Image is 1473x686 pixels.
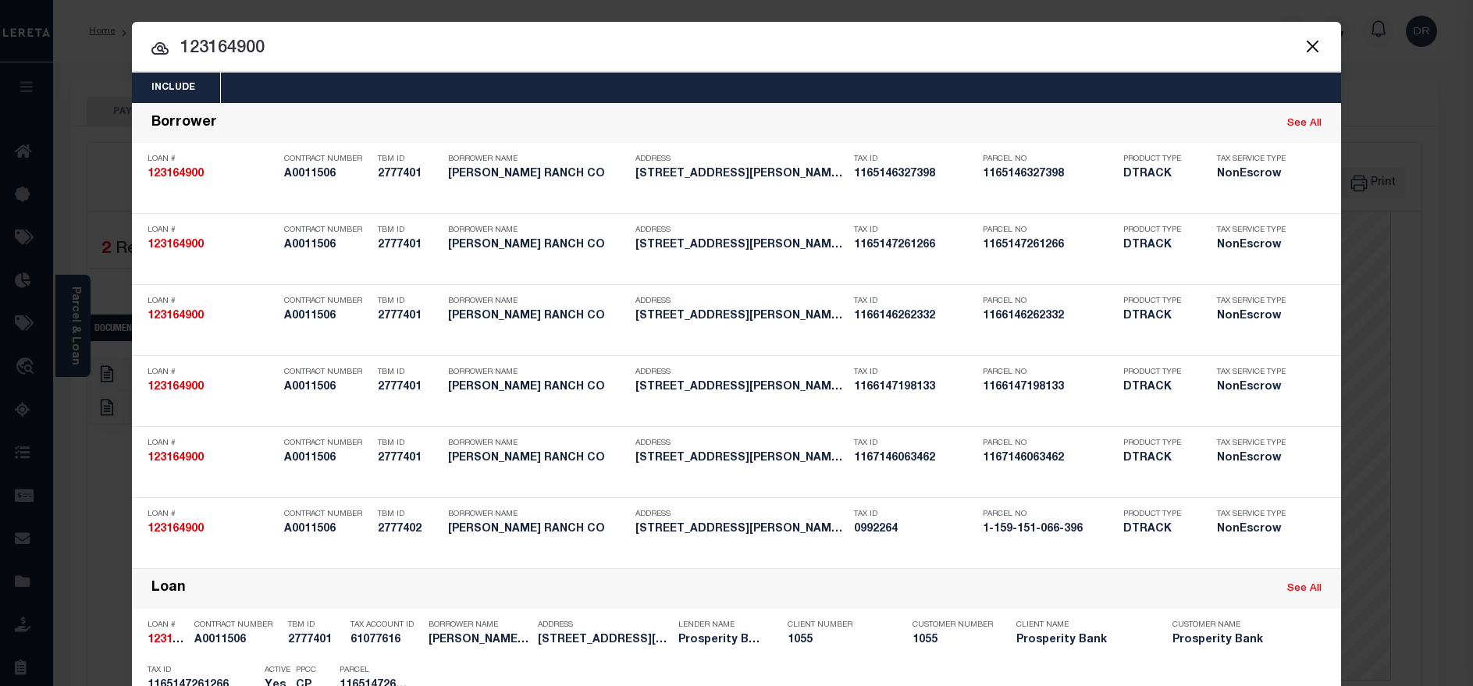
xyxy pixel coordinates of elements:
h5: NonEscrow [1217,168,1295,181]
h5: 123164900 [148,381,276,394]
h5: 2777402 [378,523,440,536]
h5: 2777401 [378,310,440,323]
h5: 0992264 [854,523,975,536]
p: Tax Service Type [1217,297,1295,306]
h5: 123164900 [148,168,276,181]
h5: DTRACK [1123,381,1194,394]
p: Product Type [1123,155,1194,164]
p: Loan # [148,510,276,519]
p: TBM ID [378,439,440,448]
p: Parcel [340,666,410,675]
p: Loan # [148,620,187,630]
h5: DTRACK [1123,239,1194,252]
strong: 123164900 [148,311,204,322]
a: See All [1287,119,1322,129]
h5: 123164900 [148,239,276,252]
h5: NonEscrow [1217,523,1295,536]
h5: 1167146063462 [983,452,1115,465]
h5: STEWART RANCH CO [448,452,628,465]
p: Tax Service Type [1217,439,1295,448]
p: Loan # [148,226,276,235]
p: Address [635,155,846,164]
h5: 478 GRINDE RD NEW MEXICO NM 88422 [635,310,846,323]
h5: STEWART RANCH CO [448,168,628,181]
p: Borrower Name [429,620,530,630]
p: Product Type [1123,368,1194,377]
h5: 1166146262332 [983,310,1115,323]
h5: 478 GRINDE RD NEW MEXICO NM 88422 [635,239,846,252]
h5: 478 GRINDE RD NEW MEXICO NM 88422 [635,168,846,181]
p: Borrower Name [448,155,628,164]
h5: 478 GRINDE RD NEW MEXICO NM 88422 [635,381,846,394]
h5: DTRACK [1123,452,1194,465]
p: Tax ID [854,510,975,519]
h5: 1-159-151-066-396 [983,523,1115,536]
p: TBM ID [378,510,440,519]
strong: 123164900 [148,240,204,251]
h5: A0011506 [284,310,370,323]
h5: 2777401 [378,381,440,394]
p: Parcel No [983,226,1115,235]
p: Contract Number [284,439,370,448]
h5: 1166147198133 [983,381,1115,394]
p: Parcel No [983,297,1115,306]
input: Start typing... [132,35,1341,62]
p: Borrower Name [448,226,628,235]
h5: 478 GRINDE RD NEW MEXICO NM 88422 [635,523,846,536]
h5: 123164900 [148,452,276,465]
h5: STEWART RANCH CO [448,523,628,536]
div: Loan [151,580,186,598]
p: Tax Account ID [350,620,421,630]
p: Tax Service Type [1217,368,1295,377]
h5: 478 GRINDE RD NEW MEXICO NM 88422 [538,634,671,647]
h5: NonEscrow [1217,310,1295,323]
p: Tax ID [854,439,975,448]
p: TBM ID [288,620,343,630]
p: Product Type [1123,510,1194,519]
p: Active [265,666,290,675]
h5: A0011506 [284,452,370,465]
p: Contract Number [284,155,370,164]
p: Address [635,297,846,306]
h5: 2777401 [378,452,440,465]
p: Tax Service Type [1217,226,1295,235]
p: Parcel No [983,439,1115,448]
p: PPCC [296,666,316,675]
p: TBM ID [378,155,440,164]
p: Borrower Name [448,510,628,519]
h5: 1166147198133 [854,381,975,394]
h5: Prosperity Bank [678,634,764,647]
p: Parcel No [983,510,1115,519]
p: Tax ID [854,226,975,235]
h5: 1166146262332 [854,310,975,323]
p: Lender Name [678,620,764,630]
p: Customer Name [1172,620,1305,630]
h5: A0011506 [284,381,370,394]
h5: 2777401 [378,168,440,181]
p: Loan # [148,439,276,448]
h5: A0011506 [284,168,370,181]
p: TBM ID [378,226,440,235]
h5: DTRACK [1123,310,1194,323]
strong: 123164900 [148,634,204,645]
h5: A0011506 [194,634,280,647]
h5: DTRACK [1123,168,1194,181]
h5: STEWART RANCH CO [448,381,628,394]
p: Address [635,226,846,235]
strong: 123164900 [148,169,204,179]
p: Borrower Name [448,297,628,306]
p: Borrower Name [448,439,628,448]
h5: 1165146327398 [983,168,1115,181]
p: Tax ID [854,155,975,164]
h5: STEWART RANCH CO [429,634,530,647]
h5: 1055 [788,634,889,647]
p: Tax ID [854,368,975,377]
p: Address [635,510,846,519]
h5: A0011506 [284,239,370,252]
p: Contract Number [284,510,370,519]
h5: 1165146327398 [854,168,975,181]
p: Parcel No [983,368,1115,377]
p: Address [538,620,671,630]
h5: Prosperity Bank [1016,634,1149,647]
strong: 123164900 [148,524,204,535]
